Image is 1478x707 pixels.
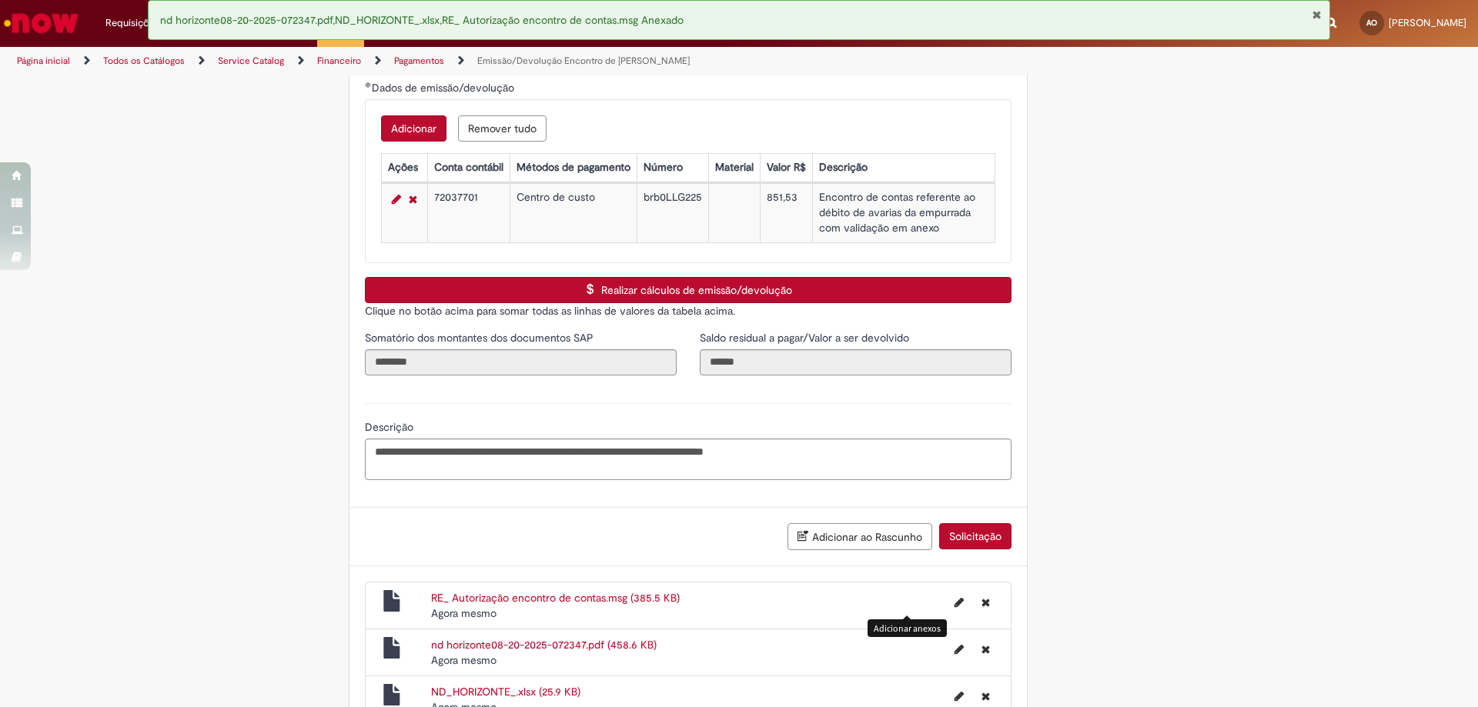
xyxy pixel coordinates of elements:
[760,153,812,182] th: Valor R$
[105,15,159,31] span: Requisições
[381,115,446,142] button: Add a row for Dados de emissão/devolução
[365,330,597,345] label: Somente leitura - Somatório dos montantes dos documentos SAP
[431,591,680,605] a: RE_ Autorização encontro de contas.msg (385.5 KB)
[365,331,597,345] span: Somente leitura - Somatório dos montantes dos documentos SAP
[700,349,1012,375] input: Saldo residual a pagar/Valor a ser devolvido
[1312,8,1322,21] button: Fechar Notificação
[431,685,580,699] a: ND_HORIZONTE_.xlsx (25.9 KB)
[381,153,427,182] th: Ações
[365,439,1012,480] textarea: Descrição
[760,183,812,242] td: 851,53
[12,47,974,75] ul: Trilhas de página
[431,653,497,667] span: Agora mesmo
[218,55,284,67] a: Service Catalog
[972,590,999,615] button: Excluir RE_ Autorização encontro de contas.msg
[365,303,1012,318] p: Clique no botão acima para somar todas as linhas de valores da tabela acima.
[700,331,912,345] span: Somente leitura - Saldo residual a pagar/Valor a ser devolvido
[365,349,677,375] input: Somatório dos montantes dos documentos SAP
[637,183,708,242] td: brb0LLG225
[787,523,932,550] button: Adicionar ao Rascunho
[510,153,637,182] th: Métodos de pagamento
[1366,18,1377,28] span: AO
[2,8,81,38] img: ServiceNow
[317,55,361,67] a: Financeiro
[945,637,973,662] button: Editar nome de arquivo nd horizonte08-20-2025-072347.pdf
[427,183,510,242] td: 72037701
[972,637,999,662] button: Excluir nd horizonte08-20-2025-072347.pdf
[637,153,708,182] th: Número
[160,13,684,27] span: nd horizonte08-20-2025-072347.pdf,ND_HORIZONTE_.xlsx,RE_ Autorização encontro de contas.msg Anexado
[510,183,637,242] td: Centro de custo
[427,153,510,182] th: Conta contábil
[394,55,444,67] a: Pagamentos
[365,420,416,434] span: Descrição
[372,81,517,95] span: Dados de emissão/devolução
[365,82,372,88] span: Obrigatório Preenchido
[388,190,405,208] a: Editar Linha 1
[812,153,995,182] th: Descrição
[939,523,1012,549] button: Solicitação
[365,277,1012,303] button: Realizar cálculos de emissão/devolução
[458,115,547,142] button: Remove all rows for Dados de emissão/devolução
[405,190,421,208] a: Remover linha 1
[431,638,657,652] a: nd horizonte08-20-2025-072347.pdf (458.6 KB)
[431,606,497,620] time: 29/09/2025 16:27:46
[700,330,912,345] label: Somente leitura - Saldo residual a pagar/Valor a ser devolvido
[1389,16,1466,29] span: [PERSON_NAME]
[17,55,70,67] a: Página inicial
[477,55,690,67] a: Emissão/Devolução Encontro de [PERSON_NAME]
[868,619,947,637] div: Adicionar anexos
[103,55,185,67] a: Todos os Catálogos
[708,153,760,182] th: Material
[812,183,995,242] td: Encontro de contas referente ao débito de avarias da empurrada com validação em anexo
[431,653,497,667] time: 29/09/2025 16:27:45
[431,606,497,620] span: Agora mesmo
[945,590,973,615] button: Editar nome de arquivo RE_ Autorização encontro de contas.msg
